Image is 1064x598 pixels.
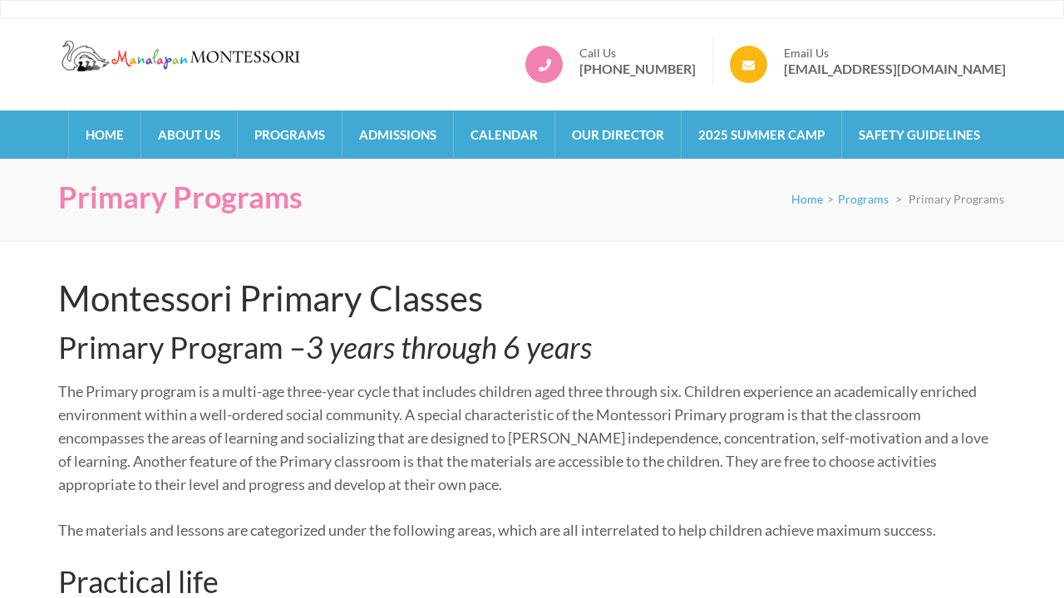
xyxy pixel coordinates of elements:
a: [PHONE_NUMBER] [579,61,696,77]
h2: Montessori Primary Classes [58,277,993,319]
a: About Us [141,110,237,159]
a: Calendar [454,110,554,159]
h1: Primary Programs [58,179,303,215]
a: Home [69,110,140,159]
span: Email Us [784,46,1006,61]
h3: Primary Program – [58,330,993,365]
em: 3 years through 6 years [306,329,592,365]
img: Manalapan Montessori – #1 Rated Child Day Care Center in Manalapan NJ [58,37,308,74]
span: Call Us [579,46,696,61]
a: Home [791,192,823,206]
a: [EMAIL_ADDRESS][DOMAIN_NAME] [784,61,1006,77]
p: The materials and lessons are categorized under the following areas, which are all interrelated t... [58,518,993,542]
a: Programs [838,192,889,206]
a: Admissions [342,110,453,159]
a: Programs [238,110,342,159]
span: > [827,192,834,206]
a: Our Director [555,110,681,159]
a: 2025 Summer Camp [682,110,841,159]
a: Safety Guidelines [842,110,997,159]
span: > [895,192,902,206]
p: The Primary program is a multi-age three-year cycle that includes children aged three through six... [58,380,993,496]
